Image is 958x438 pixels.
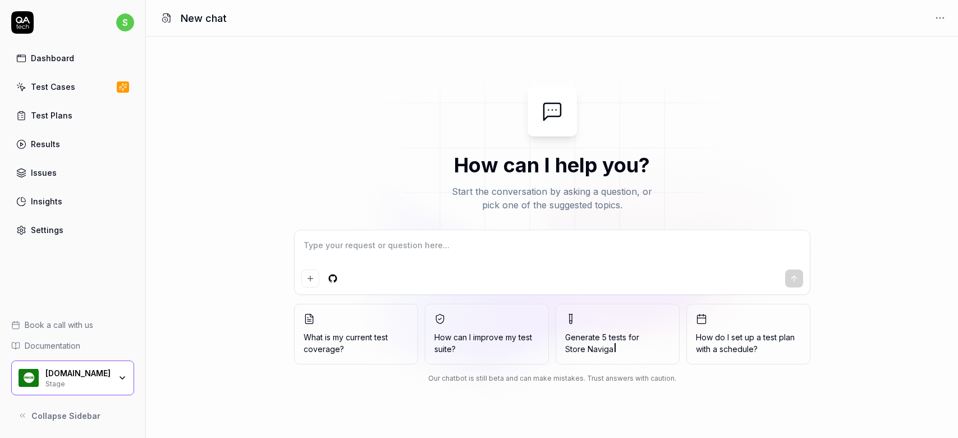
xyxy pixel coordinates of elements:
a: Issues [11,162,134,184]
button: Collapse Sidebar [11,404,134,427]
div: Test Plans [31,109,72,121]
span: How can I improve my test suite? [434,331,539,355]
div: Dashboard [31,52,74,64]
a: Book a call with us [11,319,134,331]
button: How can I improve my test suite? [425,304,549,364]
div: Our chatbot is still beta and can make mistakes. Trust answers with caution. [294,373,810,384]
span: What is my current test coverage? [304,331,409,355]
span: Book a call with us [25,319,93,331]
a: Test Plans [11,104,134,126]
h1: New chat [181,11,227,26]
span: Documentation [25,340,80,352]
a: Insights [11,190,134,212]
img: Pricer.com Logo [19,368,39,388]
div: Insights [31,195,62,207]
a: Results [11,133,134,155]
button: Generate 5 tests forStore Naviga [556,304,680,364]
a: Documentation [11,340,134,352]
div: Test Cases [31,81,75,93]
button: What is my current test coverage? [294,304,418,364]
button: Add attachment [301,270,319,288]
button: Pricer.com Logo[DOMAIN_NAME]Stage [11,361,134,395]
div: Settings [31,224,63,236]
span: s [116,13,134,31]
div: Results [31,138,60,150]
a: Dashboard [11,47,134,69]
span: How do I set up a test plan with a schedule? [696,331,801,355]
a: Test Cases [11,76,134,98]
a: Settings [11,219,134,241]
div: Issues [31,167,57,179]
span: Generate 5 tests for [565,331,670,355]
button: s [116,11,134,34]
div: Pricer.com [45,368,111,378]
span: Collapse Sidebar [31,410,100,422]
span: Store Naviga [565,344,613,354]
div: Stage [45,378,111,387]
button: How do I set up a test plan with a schedule? [686,304,810,364]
